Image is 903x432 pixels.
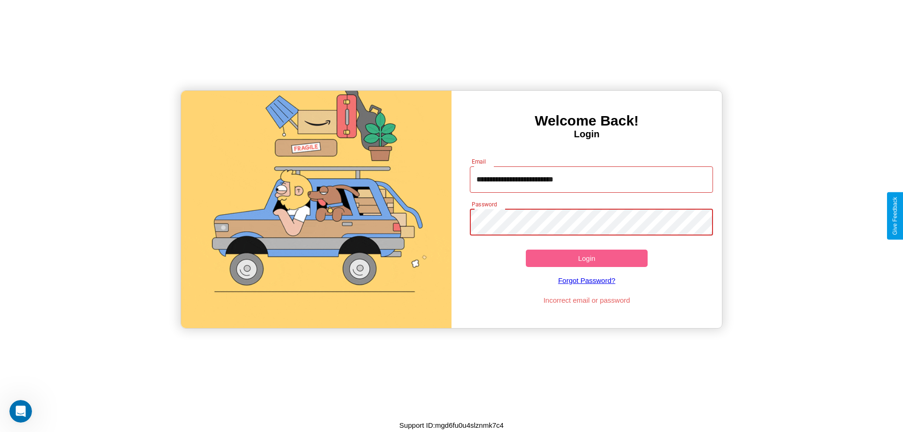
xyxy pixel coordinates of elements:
[451,129,722,140] h4: Login
[9,400,32,423] iframe: Intercom live chat
[472,157,486,165] label: Email
[526,250,648,267] button: Login
[399,419,504,432] p: Support ID: mgd6fu0u4slznmk7c4
[472,200,497,208] label: Password
[181,91,451,328] img: gif
[465,294,709,306] p: Incorrect email or password
[451,113,722,129] h3: Welcome Back!
[892,197,898,235] div: Give Feedback
[465,267,709,294] a: Forgot Password?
